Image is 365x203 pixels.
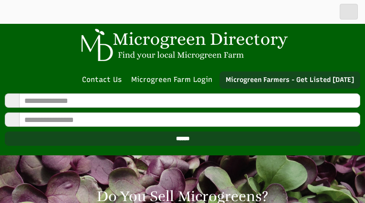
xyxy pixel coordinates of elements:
[219,71,360,89] a: Microgreen Farmers - Get Listed [DATE]
[131,75,217,85] a: Microgreen Farm Login
[77,75,126,85] a: Contact Us
[340,4,358,20] button: main_menu
[75,29,290,62] img: Microgreen Directory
